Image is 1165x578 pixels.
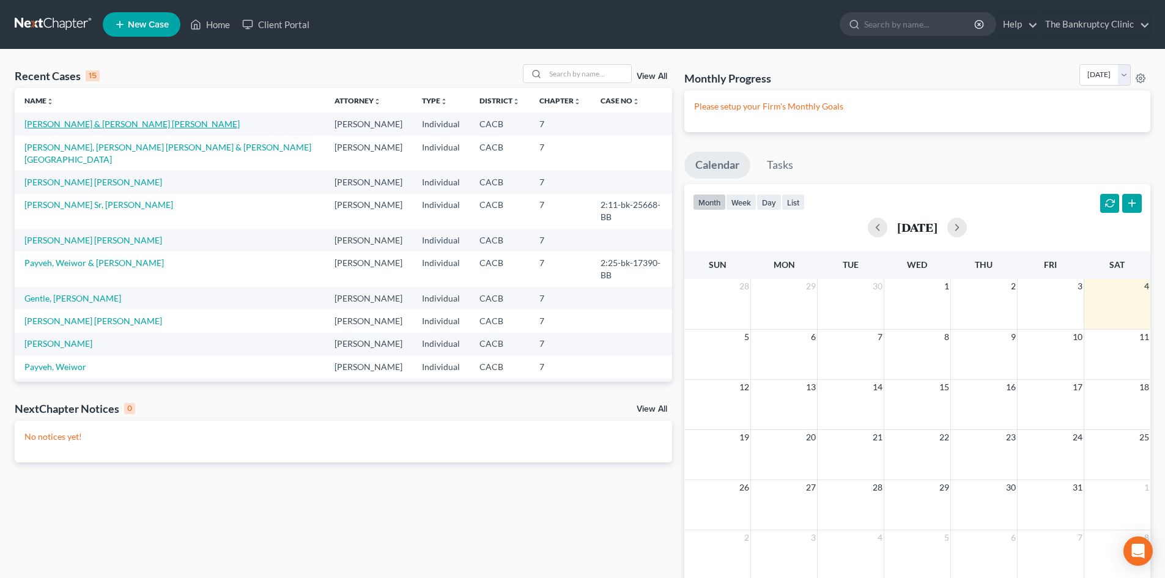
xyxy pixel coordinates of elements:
[470,379,530,401] td: CACB
[470,309,530,332] td: CACB
[86,70,100,81] div: 15
[693,194,726,210] button: month
[236,13,316,35] a: Client Portal
[1138,330,1150,344] span: 11
[124,403,135,414] div: 0
[530,171,591,193] td: 7
[1039,13,1150,35] a: The Bankruptcy Clinic
[1123,536,1153,566] div: Open Intercom Messenger
[530,333,591,355] td: 7
[810,530,817,545] span: 3
[805,480,817,495] span: 27
[325,194,412,229] td: [PERSON_NAME]
[738,480,750,495] span: 26
[46,98,54,105] i: unfold_more
[479,96,520,105] a: Districtunfold_more
[943,330,950,344] span: 8
[24,258,164,268] a: Payveh, Weiwor & [PERSON_NAME]
[1076,530,1084,545] span: 7
[325,379,412,401] td: [PERSON_NAME]
[24,235,162,245] a: [PERSON_NAME] [PERSON_NAME]
[412,287,470,309] td: Individual
[15,69,100,83] div: Recent Cases
[574,98,581,105] i: unfold_more
[1109,259,1125,270] span: Sat
[805,279,817,294] span: 29
[805,430,817,445] span: 20
[24,293,121,303] a: Gentle, [PERSON_NAME]
[325,355,412,378] td: [PERSON_NAME]
[709,259,727,270] span: Sun
[943,279,950,294] span: 1
[694,100,1141,113] p: Please setup your Firm's Monthly Goals
[24,142,311,165] a: [PERSON_NAME], [PERSON_NAME] [PERSON_NAME] & [PERSON_NAME][GEOGRAPHIC_DATA]
[24,338,92,349] a: [PERSON_NAME]
[530,113,591,135] td: 7
[975,259,993,270] span: Thu
[470,194,530,229] td: CACB
[530,309,591,332] td: 7
[897,221,938,234] h2: [DATE]
[412,194,470,229] td: Individual
[876,330,884,344] span: 7
[412,136,470,171] td: Individual
[637,405,667,413] a: View All
[1071,380,1084,395] span: 17
[876,530,884,545] span: 4
[871,380,884,395] span: 14
[470,136,530,171] td: CACB
[1044,259,1057,270] span: Fri
[1138,430,1150,445] span: 25
[805,380,817,395] span: 13
[412,171,470,193] td: Individual
[843,259,859,270] span: Tue
[546,65,631,83] input: Search by name...
[1005,380,1017,395] span: 16
[591,251,672,286] td: 2:25-bk-17390-BB
[470,251,530,286] td: CACB
[1071,430,1084,445] span: 24
[637,72,667,81] a: View All
[684,71,771,86] h3: Monthly Progress
[1143,279,1150,294] span: 4
[184,13,236,35] a: Home
[1071,480,1084,495] span: 31
[24,96,54,105] a: Nameunfold_more
[743,530,750,545] span: 2
[374,98,381,105] i: unfold_more
[530,251,591,286] td: 7
[530,355,591,378] td: 7
[325,333,412,355] td: [PERSON_NAME]
[412,333,470,355] td: Individual
[1143,530,1150,545] span: 8
[325,113,412,135] td: [PERSON_NAME]
[756,194,782,210] button: day
[997,13,1038,35] a: Help
[24,177,162,187] a: [PERSON_NAME] [PERSON_NAME]
[128,20,169,29] span: New Case
[1010,279,1017,294] span: 2
[15,401,135,416] div: NextChapter Notices
[470,171,530,193] td: CACB
[530,136,591,171] td: 7
[539,96,581,105] a: Chapterunfold_more
[470,333,530,355] td: CACB
[470,355,530,378] td: CACB
[325,136,412,171] td: [PERSON_NAME]
[412,355,470,378] td: Individual
[530,287,591,309] td: 7
[24,199,173,210] a: [PERSON_NAME] Sr, [PERSON_NAME]
[774,259,795,270] span: Mon
[470,113,530,135] td: CACB
[325,251,412,286] td: [PERSON_NAME]
[938,380,950,395] span: 15
[738,430,750,445] span: 19
[1010,530,1017,545] span: 6
[871,430,884,445] span: 21
[412,309,470,332] td: Individual
[412,379,470,401] td: Individual
[530,229,591,251] td: 7
[601,96,640,105] a: Case Nounfold_more
[871,480,884,495] span: 28
[325,287,412,309] td: [PERSON_NAME]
